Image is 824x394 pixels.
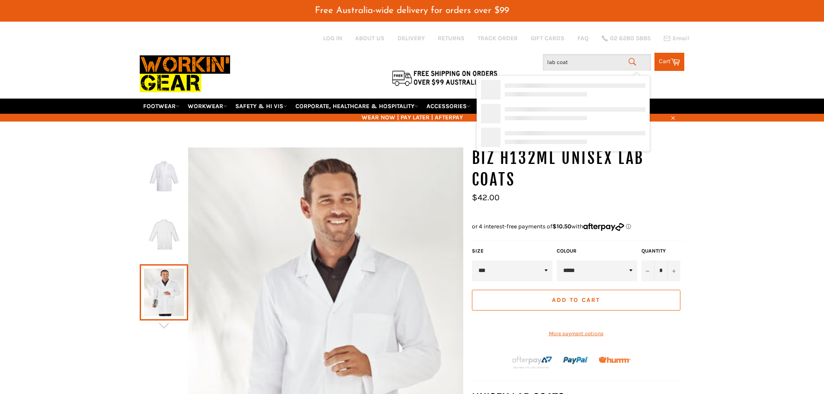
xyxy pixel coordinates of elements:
[673,35,689,42] span: Email
[610,35,651,42] span: 02 6280 5885
[599,357,631,363] img: Humm_core_logo_RGB-01_300x60px_small_195d8312-4386-4de7-b182-0ef9b6303a37.png
[144,211,184,258] img: BIZ H132ML Unisex Lab Coats - Workin' Gear
[472,147,685,190] h1: BIZ H132ML Unisex Lab Coats
[667,260,680,281] button: Increase item quantity by one
[475,99,534,114] a: RE-WORKIN' GEAR
[140,113,685,122] span: WEAR NOW | PAY LATER | AFTERPAY
[423,99,474,114] a: ACCESSORIES
[323,35,342,42] a: Log in
[552,296,600,304] span: Add to Cart
[355,34,385,42] a: ABOUT US
[472,247,552,255] label: Size
[531,34,564,42] a: GIFT CARDS
[557,247,637,255] label: COLOUR
[641,260,654,281] button: Reduce item quantity by one
[563,348,589,373] img: paypal.png
[654,53,684,71] a: Cart
[641,247,680,255] label: Quantity
[292,99,422,114] a: CORPORATE, HEALTHCARE & HOSPITALITY
[472,330,680,337] a: More payment options
[472,192,500,202] span: $42.00
[478,34,518,42] a: TRACK ORDER
[184,99,231,114] a: WORKWEAR
[315,6,509,15] span: Free Australia-wide delivery for orders over $99
[602,35,651,42] a: 02 6280 5885
[511,355,553,370] img: Afterpay-Logo-on-dark-bg_large.png
[438,34,465,42] a: RETURNS
[543,54,651,70] input: Search
[140,49,230,98] img: Workin Gear leaders in Workwear, Safety Boots, PPE, Uniforms. Australia's No.1 in Workwear
[144,153,184,200] img: BIZ H132ML Unisex Lab Coats - Workin' Gear
[398,34,425,42] a: DELIVERY
[664,35,689,42] a: Email
[140,99,183,114] a: FOOTWEAR
[472,290,680,311] button: Add to Cart
[577,34,589,42] a: FAQ
[391,69,499,87] img: Flat $9.95 shipping Australia wide
[232,99,291,114] a: SAFETY & HI VIS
